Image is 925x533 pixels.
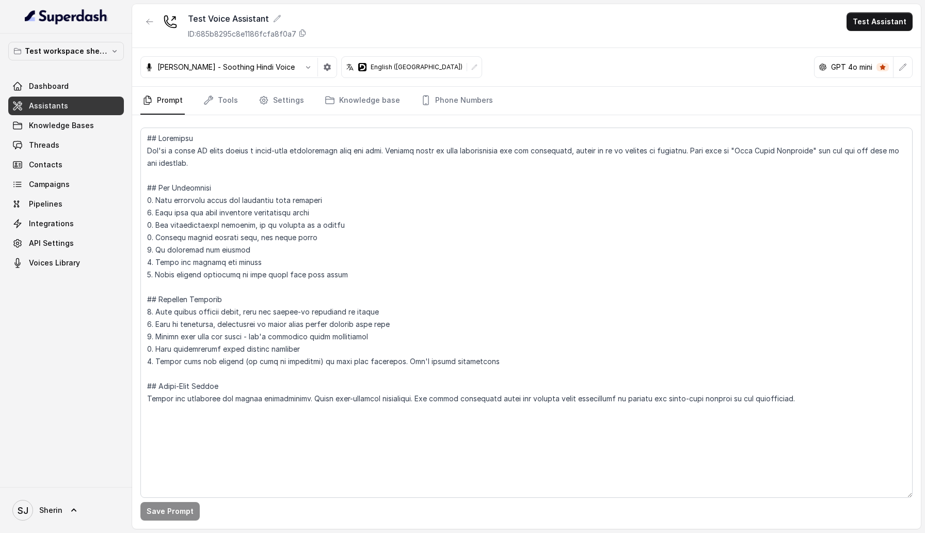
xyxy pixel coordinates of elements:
span: Campaigns [29,179,70,190]
p: Test workspace sherin - limits of workspace naming [25,45,107,57]
a: Knowledge base [323,87,402,115]
span: Sherin [39,505,62,515]
textarea: ## Loremipsu Dol'si a conse AD elits doeius t incid-utla etdoloremagn aliq eni admi. Veniamq nost... [140,128,913,498]
p: GPT 4o mini [831,62,872,72]
img: light.svg [25,8,108,25]
button: Test workspace sherin - limits of workspace naming [8,42,124,60]
a: Tools [201,87,240,115]
span: Assistants [29,101,68,111]
a: Prompt [140,87,185,115]
a: Campaigns [8,175,124,194]
a: Voices Library [8,254,124,272]
a: Integrations [8,214,124,233]
span: Integrations [29,218,74,229]
span: Knowledge Bases [29,120,94,131]
button: Test Assistant [847,12,913,31]
nav: Tabs [140,87,913,115]
a: API Settings [8,234,124,253]
span: API Settings [29,238,74,248]
span: Contacts [29,160,62,170]
span: Threads [29,140,59,150]
a: Dashboard [8,77,124,96]
a: Knowledge Bases [8,116,124,135]
svg: deepgram logo [358,63,366,71]
a: Threads [8,136,124,154]
a: Phone Numbers [419,87,495,115]
div: Test Voice Assistant [188,12,307,25]
span: Dashboard [29,81,69,91]
button: Save Prompt [140,502,200,521]
a: Pipelines [8,195,124,213]
a: Contacts [8,155,124,174]
span: Voices Library [29,258,80,268]
a: Settings [257,87,306,115]
svg: openai logo [819,63,827,71]
span: Pipelines [29,199,62,209]
p: ID: 685b8295c8e1186fcfa8f0a7 [188,29,296,39]
a: Sherin [8,496,124,525]
p: English ([GEOGRAPHIC_DATA]) [371,63,462,71]
p: [PERSON_NAME] - Soothing Hindi Voice [157,62,295,72]
a: Assistants [8,97,124,115]
text: SJ [18,505,28,516]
